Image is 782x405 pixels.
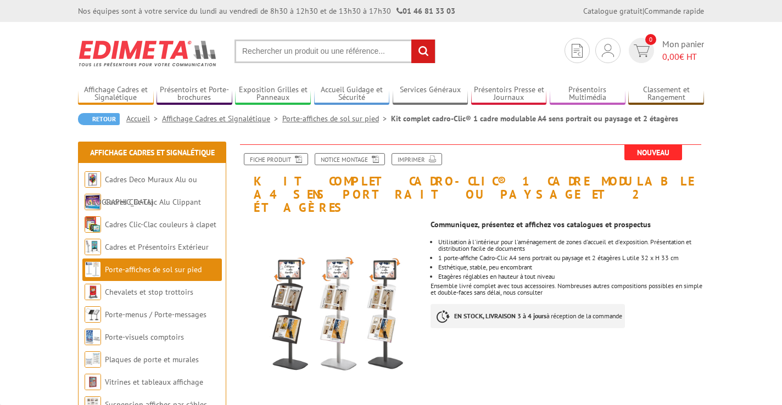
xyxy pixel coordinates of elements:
[105,197,201,207] a: Cadres Clic-Clac Alu Clippant
[78,33,218,74] img: Edimeta
[85,351,101,368] img: Plaques de porte et murales
[282,114,391,123] a: Porte-affiches de sol sur pied
[392,153,442,165] a: Imprimer
[438,273,704,280] li: Etagères réglables en hauteur à tout niveau
[235,85,311,103] a: Exposition Grilles et Panneaux
[572,44,583,58] img: devis rapide
[90,148,215,157] a: Affichage Cadres et Signalétique
[162,114,282,123] a: Affichage Cadres et Signalétique
[315,153,385,165] a: Notice Montage
[438,264,704,271] li: Esthétique, stable, peu encombrant
[644,6,704,16] a: Commande rapide
[105,355,199,364] a: Plaques de porte et murales
[626,38,704,63] a: devis rapide 0 Mon panier 0,00€ HT
[85,261,101,278] img: Porte-affiches de sol sur pied
[431,220,651,229] strong: Communiquez, présentez et affichez vos catalogues et prospectus
[396,6,455,16] strong: 01 46 81 33 03
[85,175,197,207] a: Cadres Deco Muraux Alu ou [GEOGRAPHIC_DATA]
[602,44,614,57] img: devis rapide
[85,239,101,255] img: Cadres et Présentoirs Extérieur
[662,38,704,63] span: Mon panier
[105,310,206,319] a: Porte-menus / Porte-messages
[85,306,101,323] img: Porte-menus / Porte-messages
[628,85,704,103] a: Classement et Rangement
[314,85,390,103] a: Accueil Guidage et Sécurité
[78,85,154,103] a: Affichage Cadres et Signalétique
[157,85,232,103] a: Présentoirs et Porte-brochures
[431,215,712,345] div: Ensemble livré complet avec tous accessoires. Nombreuses autres compositions possibles en simple ...
[645,34,656,45] span: 0
[550,85,625,103] a: Présentoirs Multimédia
[662,50,704,63] span: € HT
[393,85,468,103] a: Services Généraux
[85,374,101,390] img: Vitrines et tableaux affichage
[105,242,209,252] a: Cadres et Présentoirs Extérieur
[662,51,679,62] span: 0,00
[85,284,101,300] img: Chevalets et stop trottoirs
[105,377,203,387] a: Vitrines et tableaux affichage
[624,145,682,160] span: Nouveau
[105,265,202,274] a: Porte-affiches de sol sur pied
[78,5,455,16] div: Nos équipes sont à votre service du lundi au vendredi de 8h30 à 12h30 et de 13h30 à 17h30
[85,329,101,345] img: Porte-visuels comptoirs
[78,113,120,125] a: Retour
[126,114,162,123] a: Accueil
[438,255,704,261] li: 1 porte-affiche Cadro-Clic A4 sens portrait ou paysage et 2 étagères L utile 32 x H 33 cm
[229,144,712,215] h1: Kit complet cadro-Clic® 1 cadre modulable A4 sens portrait ou paysage et 2 étagères
[105,332,184,342] a: Porte-visuels comptoirs
[471,85,547,103] a: Présentoirs Presse et Journaux
[583,6,643,16] a: Catalogue gratuit
[391,113,678,124] li: Kit complet cadro-Clic® 1 cadre modulable A4 sens portrait ou paysage et 2 étagères
[85,216,101,233] img: Cadres Clic-Clac couleurs à clapet
[237,220,422,405] img: porte_affiches_poteaux_noir_etagere_metal_noir_gris_alu_plexiglass_poteaux_noir_etagere_plexiglas...
[454,312,546,320] strong: EN STOCK, LIVRAISON 3 à 4 jours
[85,171,101,188] img: Cadres Deco Muraux Alu ou Bois
[438,239,704,252] li: Utilisation à l'intérieur pour l'aménagement de zones d'accueil et d'exposition. Présentation et ...
[583,5,704,16] div: |
[411,40,435,63] input: rechercher
[634,44,650,57] img: devis rapide
[105,220,216,229] a: Cadres Clic-Clac couleurs à clapet
[234,40,435,63] input: Rechercher un produit ou une référence...
[431,304,625,328] p: à réception de la commande
[105,287,193,297] a: Chevalets et stop trottoirs
[244,153,308,165] a: Fiche produit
